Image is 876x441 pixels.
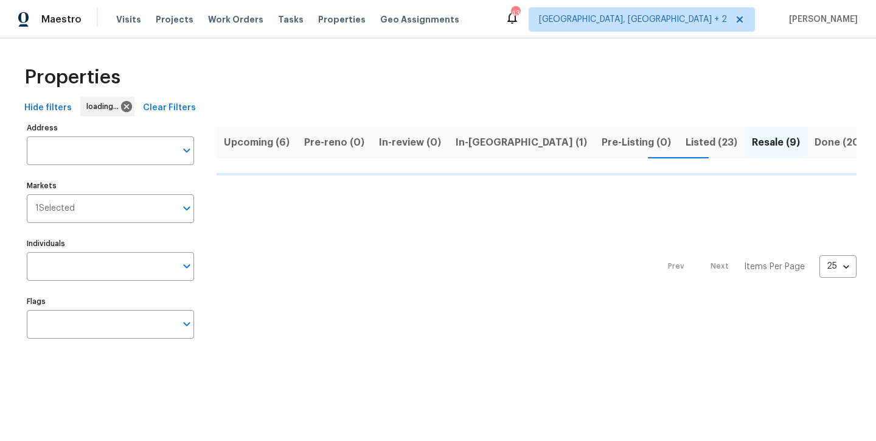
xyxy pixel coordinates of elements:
[86,101,123,113] span: loading...
[178,200,195,217] button: Open
[686,134,737,151] span: Listed (23)
[116,13,141,26] span: Visits
[815,134,869,151] span: Done (202)
[511,7,520,19] div: 43
[304,134,364,151] span: Pre-reno (0)
[27,124,194,132] label: Address
[178,258,195,275] button: Open
[456,134,587,151] span: In-[GEOGRAPHIC_DATA] (1)
[539,13,727,26] span: [GEOGRAPHIC_DATA], [GEOGRAPHIC_DATA] + 2
[41,13,82,26] span: Maestro
[752,134,800,151] span: Resale (9)
[138,97,201,119] button: Clear Filters
[27,182,194,189] label: Markets
[19,97,77,119] button: Hide filters
[379,134,441,151] span: In-review (0)
[208,13,263,26] span: Work Orders
[784,13,858,26] span: [PERSON_NAME]
[380,13,459,26] span: Geo Assignments
[27,240,194,247] label: Individuals
[24,71,120,83] span: Properties
[656,183,857,351] nav: Pagination Navigation
[819,250,857,282] div: 25
[318,13,366,26] span: Properties
[224,134,290,151] span: Upcoming (6)
[178,316,195,333] button: Open
[178,142,195,159] button: Open
[143,101,196,116] span: Clear Filters
[278,15,304,24] span: Tasks
[156,13,193,26] span: Projects
[744,261,805,273] p: Items Per Page
[24,101,72,116] span: Hide filters
[27,298,194,305] label: Flags
[80,97,134,116] div: loading...
[35,203,75,214] span: 1 Selected
[602,134,671,151] span: Pre-Listing (0)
